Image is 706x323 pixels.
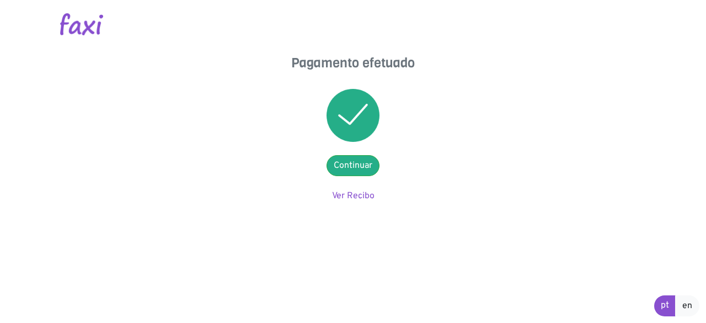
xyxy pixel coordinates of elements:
a: Ver Recibo [332,190,375,202]
a: en [675,295,699,316]
img: success [327,89,379,142]
a: Continuar [327,155,379,176]
a: pt [654,295,676,316]
h4: Pagamento efetuado [243,55,463,71]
